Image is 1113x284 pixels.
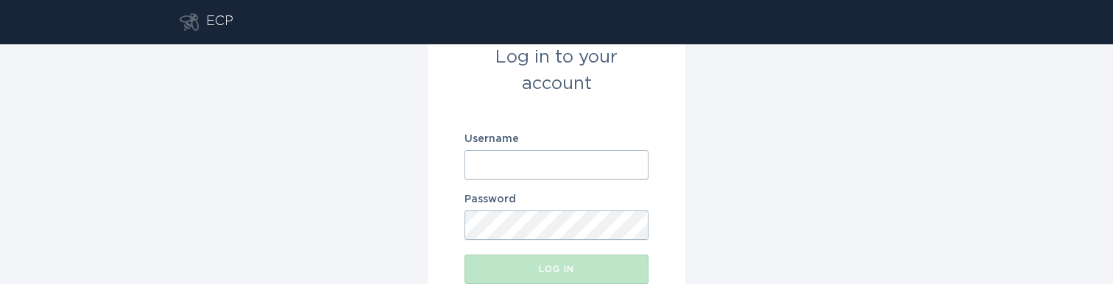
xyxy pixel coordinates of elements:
[464,255,649,284] button: Log in
[464,134,649,144] label: Username
[464,44,649,97] div: Log in to your account
[206,13,233,31] div: ECP
[180,13,199,31] button: Go to dashboard
[472,265,641,274] div: Log in
[464,194,649,205] label: Password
